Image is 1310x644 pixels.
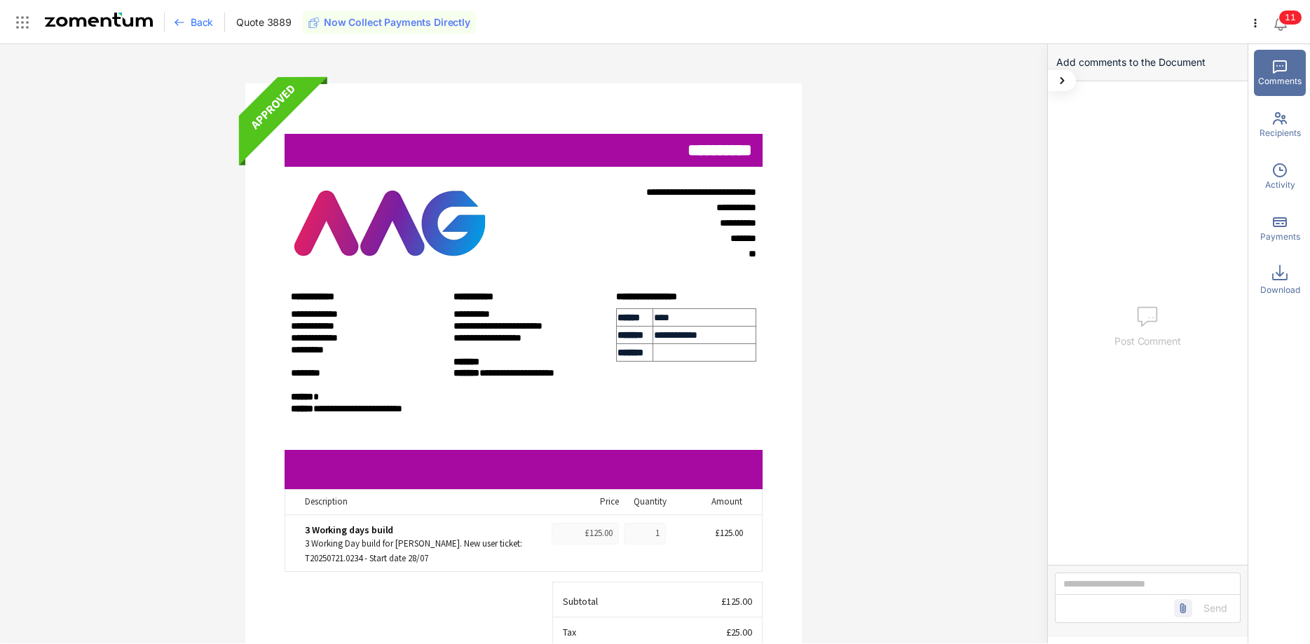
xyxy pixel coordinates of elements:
[676,495,742,509] div: Amount
[721,594,752,608] span: £125.00
[324,15,470,29] span: Now Collect Payments Directly
[1254,257,1306,303] div: Download
[1265,179,1295,191] span: Activity
[1285,12,1290,22] span: 1
[1191,597,1240,619] button: Send
[1114,335,1180,347] span: Post Comment
[624,523,666,544] div: 1
[45,13,153,27] img: Zomentum Logo
[563,594,598,608] span: Subtotal
[1254,153,1306,200] div: Activity
[552,523,619,544] div: £125.00
[1258,75,1302,88] span: Comments
[1048,44,1248,81] div: Add comments to the Document
[1254,205,1306,252] div: Payments
[535,495,619,509] div: Price
[726,625,752,639] span: £25.00
[1260,231,1300,243] span: Payments
[191,15,213,29] span: Back
[1136,306,1159,328] img: comments.7e6c5cdb.svg
[629,495,667,509] div: Quantity
[1272,6,1300,39] div: Notifications
[305,495,525,509] div: Description
[1254,50,1306,96] div: Comments
[236,15,292,29] span: Quote 3889
[305,523,393,537] span: 3 Working days build
[303,11,476,34] button: Now Collect Payments Directly
[305,537,530,566] div: 3 Working Day build for [PERSON_NAME]. New user ticket: T20250721.0234 - Start date 28/07
[1260,127,1301,139] span: Recipients
[671,526,743,540] div: £125.00
[1290,12,1296,22] span: 1
[1254,102,1306,148] div: Recipients
[1260,284,1300,296] span: Download
[1279,11,1302,25] sup: 11
[563,625,576,639] span: Tax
